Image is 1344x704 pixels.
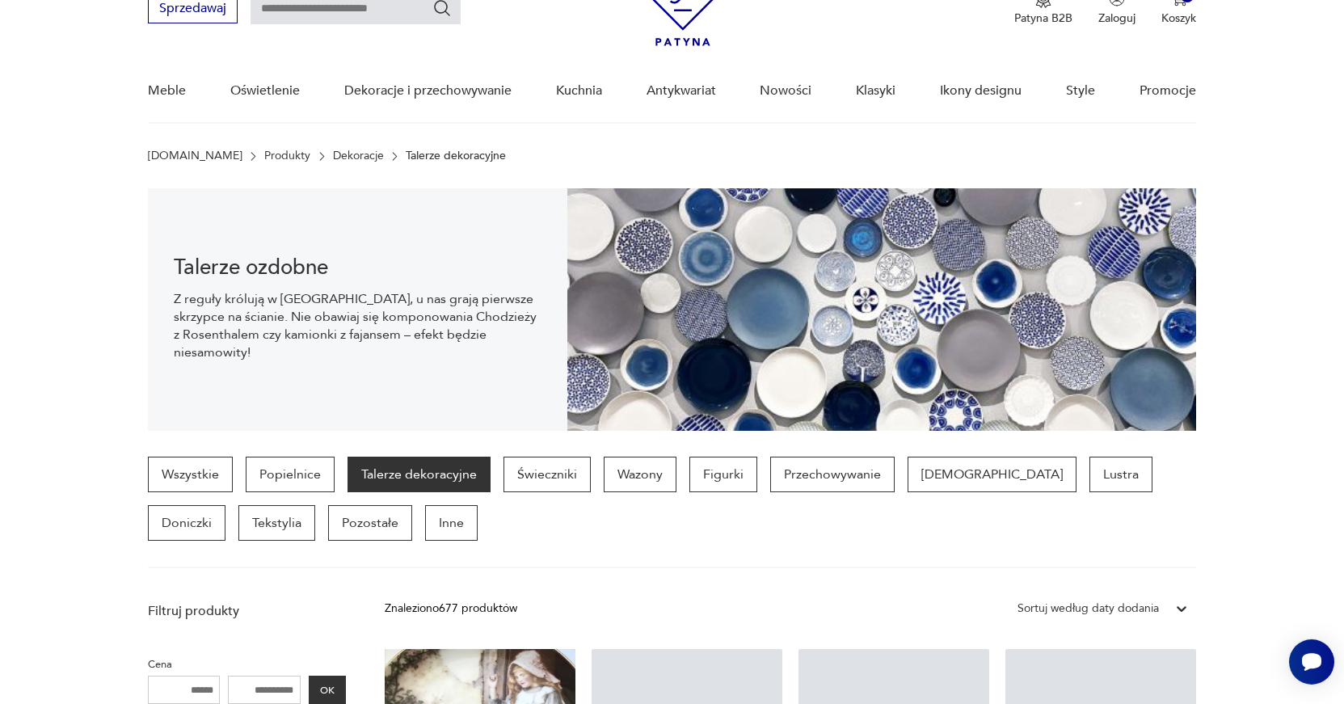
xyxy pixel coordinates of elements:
p: Patyna B2B [1014,11,1072,26]
p: Z reguły królują w [GEOGRAPHIC_DATA], u nas grają pierwsze skrzypce na ścianie. Nie obawiaj się k... [174,290,541,361]
a: Ikony designu [940,60,1022,122]
a: [DOMAIN_NAME] [148,150,242,162]
button: OK [309,676,346,704]
div: Znaleziono 677 produktów [385,600,517,618]
a: Przechowywanie [770,457,895,492]
a: Antykwariat [647,60,716,122]
a: Popielnice [246,457,335,492]
a: Meble [148,60,186,122]
a: Tekstylia [238,505,315,541]
a: Sprzedawaj [148,4,238,15]
a: Inne [425,505,478,541]
a: Talerze dekoracyjne [348,457,491,492]
img: b5931c5a27f239c65a45eae948afacbd.jpg [567,188,1196,431]
a: Kuchnia [556,60,602,122]
h1: Talerze ozdobne [174,258,541,277]
a: Oświetlenie [230,60,300,122]
a: Produkty [264,150,310,162]
a: Wszystkie [148,457,233,492]
p: Cena [148,656,346,673]
a: Dekoracje [333,150,384,162]
a: Pozostałe [328,505,412,541]
iframe: Smartsupp widget button [1289,639,1334,685]
a: Style [1066,60,1095,122]
p: Talerze dekoracyjne [406,150,506,162]
p: Koszyk [1161,11,1196,26]
a: Świeczniki [503,457,591,492]
p: Filtruj produkty [148,602,346,620]
a: [DEMOGRAPHIC_DATA] [908,457,1076,492]
p: Zaloguj [1098,11,1135,26]
a: Doniczki [148,505,225,541]
div: Sortuj według daty dodania [1017,600,1159,618]
a: Wazony [604,457,676,492]
a: Nowości [760,60,811,122]
a: Figurki [689,457,757,492]
a: Klasyki [856,60,895,122]
a: Dekoracje i przechowywanie [344,60,512,122]
a: Lustra [1089,457,1152,492]
a: Promocje [1140,60,1196,122]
